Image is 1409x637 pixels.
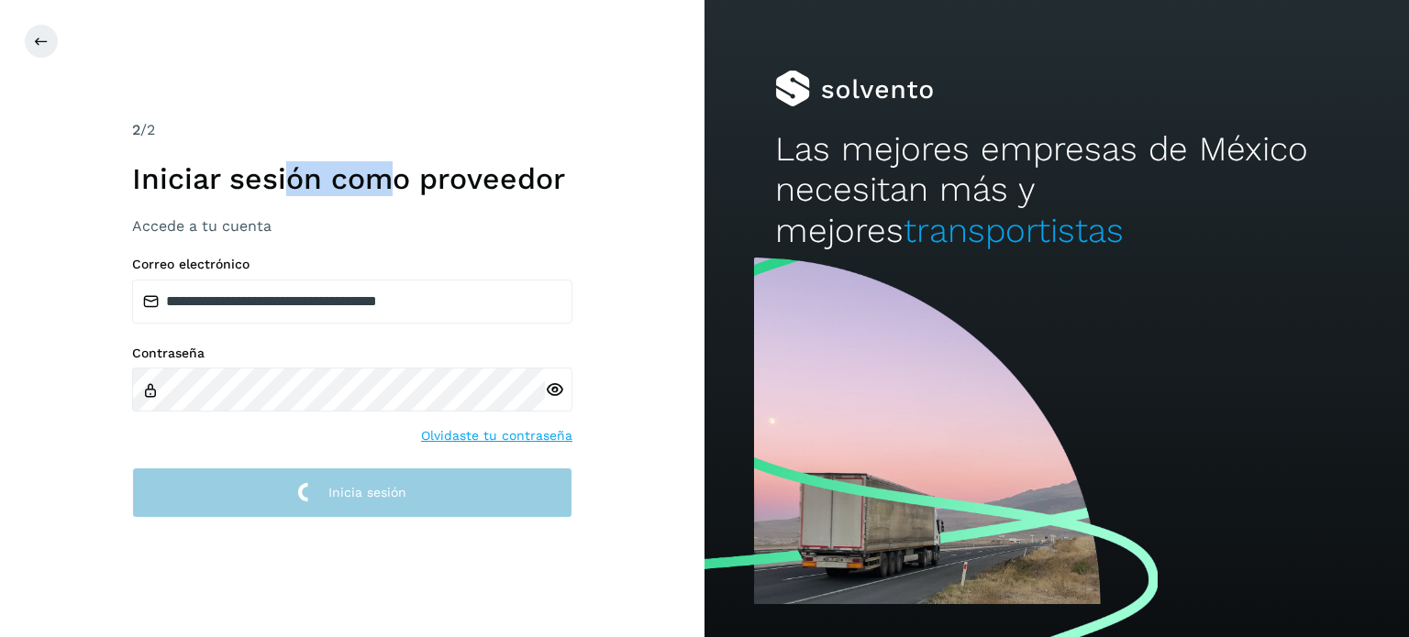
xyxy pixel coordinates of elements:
[421,426,572,445] a: Olvidaste tu contraseña
[132,217,572,235] h3: Accede a tu cuenta
[132,121,140,138] span: 2
[904,211,1124,250] span: transportistas
[132,161,572,196] h1: Iniciar sesión como proveedor
[132,467,572,518] button: Inicia sesión
[132,346,572,361] label: Contraseña
[132,257,572,272] label: Correo electrónico
[132,119,572,141] div: /2
[775,129,1338,251] h2: Las mejores empresas de México necesitan más y mejores
[328,486,406,499] span: Inicia sesión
